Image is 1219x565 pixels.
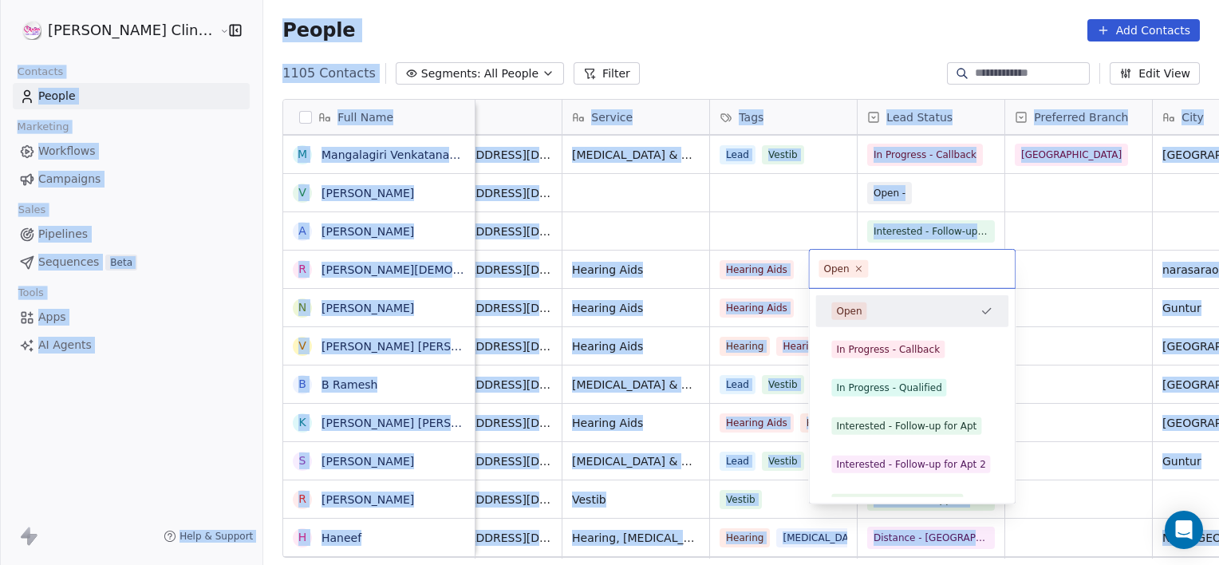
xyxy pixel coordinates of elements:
[836,457,985,472] div: Interested - Follow-up for Apt 2
[836,419,976,433] div: Interested - Follow-up for Apt
[836,381,941,395] div: In Progress - Qualified
[836,496,958,510] div: Converted - Appointment
[823,262,849,276] div: Open
[836,342,940,357] div: In Progress - Callback
[836,304,862,318] div: Open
